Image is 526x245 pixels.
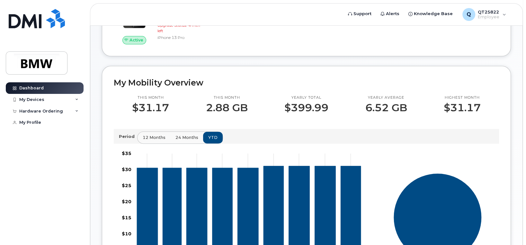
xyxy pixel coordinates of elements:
[132,95,169,100] p: This month
[478,9,499,14] span: QT25822
[467,11,471,18] span: Q
[122,183,131,188] tspan: $25
[206,102,248,113] p: 2.88 GB
[353,11,371,17] span: Support
[376,7,404,20] a: Alerts
[365,102,407,113] p: 6.52 GB
[122,199,131,204] tspan: $20
[157,23,200,33] span: 4 mth left
[404,7,457,20] a: Knowledge Base
[143,134,165,141] span: 12 months
[343,7,376,20] a: Support
[444,102,481,113] p: $31.17
[444,95,481,100] p: Highest month
[122,167,131,172] tspan: $30
[478,14,499,20] span: Employee
[129,37,143,43] span: Active
[284,102,328,113] p: $399.99
[414,11,453,17] span: Knowledge Base
[119,133,137,140] p: Period
[114,78,499,87] h2: My Mobility Overview
[498,217,521,240] iframe: Messenger Launcher
[132,102,169,113] p: $31.17
[284,95,328,100] p: Yearly total
[386,11,399,17] span: Alerts
[122,231,131,237] tspan: $10
[458,8,511,21] div: QT25822
[206,95,248,100] p: This month
[157,23,187,28] span: Upgrade Status:
[365,95,407,100] p: Yearly average
[175,134,198,141] span: 24 months
[122,215,131,221] tspan: $15
[122,150,131,156] tspan: $35
[157,35,202,40] div: iPhone 13 Pro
